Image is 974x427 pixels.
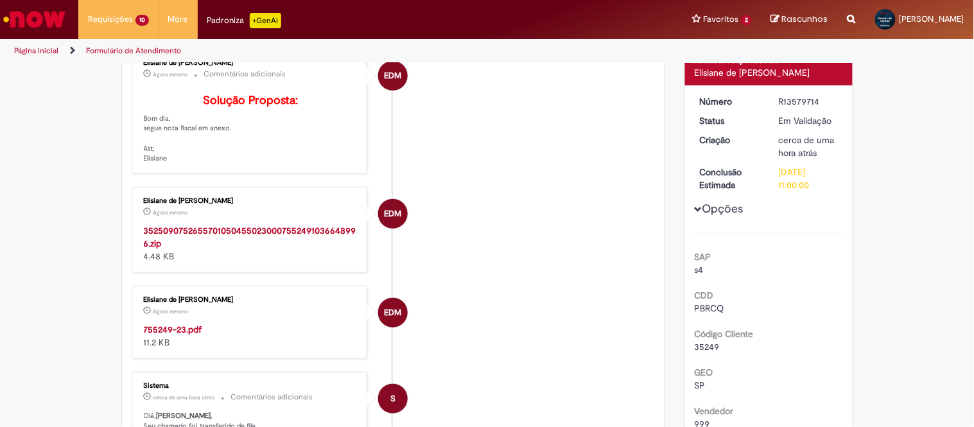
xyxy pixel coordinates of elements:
b: Código Cliente [695,328,754,340]
a: 35250907526557010504550230007552491036648996.zip [144,225,356,249]
dt: Criação [690,134,769,146]
a: Rascunhos [771,13,828,26]
span: EDM [385,297,402,328]
span: 35249 [695,341,720,353]
time: 30/09/2025 09:32:52 [153,71,188,78]
span: S [390,383,396,414]
span: PBRCQ [695,302,724,314]
span: Agora mesmo [153,209,188,216]
div: [DATE] 11:00:00 [779,166,839,191]
dt: Número [690,95,769,108]
small: Comentários adicionais [231,392,313,403]
img: ServiceNow [1,6,67,32]
b: CDD [695,290,714,301]
span: cerca de uma hora atrás [779,134,835,159]
div: 4.48 KB [144,224,358,263]
div: Elisiane de Moura Cardozo [378,61,408,91]
ul: Trilhas de página [10,39,639,63]
b: [PERSON_NAME] [157,411,211,421]
div: Elisiane de Moura Cardozo [378,199,408,229]
div: 30/09/2025 08:30:21 [779,134,839,159]
span: 2 [741,15,752,26]
span: Agora mesmo [153,71,188,78]
span: Requisições [88,13,133,26]
time: 30/09/2025 08:30:21 [779,134,835,159]
a: Página inicial [14,46,58,56]
b: Vendedor [695,405,734,417]
a: Formulário de Atendimento [86,46,181,56]
b: Solução Proposta: [203,93,298,108]
span: More [168,13,188,26]
p: +GenAi [250,13,281,28]
span: Agora mesmo [153,308,188,315]
span: Rascunhos [782,13,828,25]
div: Elisiane de [PERSON_NAME] [144,296,358,304]
b: SAP [695,251,711,263]
span: [PERSON_NAME] [900,13,964,24]
div: Sistema [144,382,358,390]
div: R13579714 [779,95,839,108]
span: cerca de uma hora atrás [153,394,215,401]
div: Em Validação [779,114,839,127]
span: EDM [385,198,402,229]
div: 11.2 KB [144,323,358,349]
span: s4 [695,264,704,275]
span: Favoritos [703,13,738,26]
small: Comentários adicionais [204,69,286,80]
div: System [378,384,408,414]
p: Bom dia, segue nota fiscal em anexo. Att; Elisiane [144,94,358,164]
span: 10 [135,15,149,26]
div: Elisiane de [PERSON_NAME] [695,66,843,79]
div: Padroniza [207,13,281,28]
b: GEO [695,367,713,378]
span: EDM [385,60,402,91]
time: 30/09/2025 09:32:44 [153,209,188,216]
div: Elisiane de [PERSON_NAME] [144,197,358,205]
span: SP [695,379,706,391]
dt: Status [690,114,769,127]
div: Elisiane de [PERSON_NAME] [144,59,358,67]
a: 755249-23.pdf [144,324,202,335]
time: 30/09/2025 08:30:25 [153,394,215,401]
dt: Conclusão Estimada [690,166,769,191]
div: Elisiane de Moura Cardozo [378,298,408,327]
